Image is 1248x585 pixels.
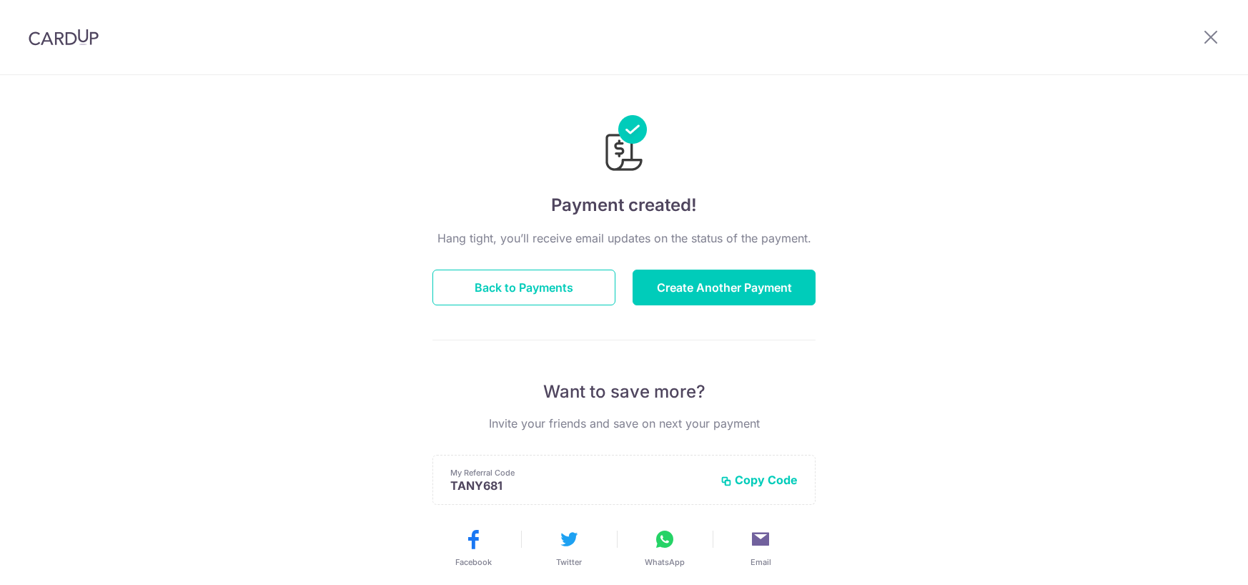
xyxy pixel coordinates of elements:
[720,473,798,487] button: Copy Code
[527,528,611,568] button: Twitter
[556,556,582,568] span: Twitter
[751,556,771,568] span: Email
[718,528,803,568] button: Email
[432,230,816,247] p: Hang tight, you’ll receive email updates on the status of the payment.
[633,270,816,305] button: Create Another Payment
[1157,542,1234,578] iframe: Opens a widget where you can find more information
[645,556,685,568] span: WhatsApp
[432,192,816,218] h4: Payment created!
[432,270,615,305] button: Back to Payments
[432,380,816,403] p: Want to save more?
[431,528,515,568] button: Facebook
[450,478,709,493] p: TANY681
[29,29,99,46] img: CardUp
[623,528,707,568] button: WhatsApp
[432,415,816,432] p: Invite your friends and save on next your payment
[601,115,647,175] img: Payments
[450,467,709,478] p: My Referral Code
[455,556,492,568] span: Facebook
